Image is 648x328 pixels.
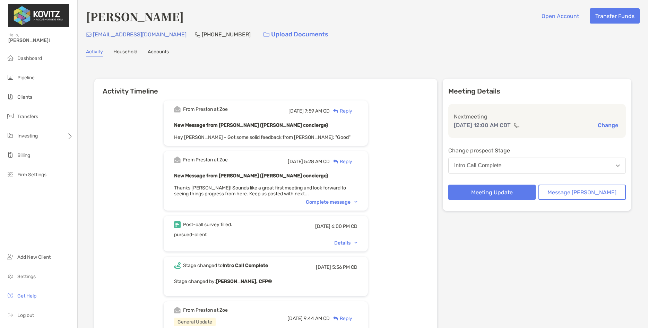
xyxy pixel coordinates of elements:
[17,133,38,139] span: Investing
[6,54,15,62] img: dashboard icon
[174,185,346,197] span: Thanks [PERSON_NAME]! Sounds like a great first meeting and look forward to seeing things progres...
[17,94,32,100] span: Clients
[333,159,338,164] img: Reply icon
[330,158,352,165] div: Reply
[454,121,511,130] p: [DATE] 12:00 AM CDT
[259,27,333,42] a: Upload Documents
[263,32,269,37] img: button icon
[8,3,69,28] img: Zoe Logo
[448,185,536,200] button: Meeting Update
[288,108,304,114] span: [DATE]
[17,75,35,81] span: Pipeline
[17,152,30,158] span: Billing
[6,272,15,280] img: settings icon
[354,201,357,203] img: Chevron icon
[183,106,228,112] div: From Preston at Zoe
[330,315,352,322] div: Reply
[304,316,330,321] span: 9:44 AM CD
[17,114,38,119] span: Transfers
[513,123,520,128] img: communication type
[536,8,584,24] button: Open Account
[174,173,328,179] b: New Message from [PERSON_NAME] ([PERSON_NAME] concierge)
[174,221,181,228] img: Event icon
[6,170,15,178] img: firm-settings icon
[6,151,15,159] img: billing icon
[6,112,15,120] img: transfers icon
[17,254,51,260] span: Add New Client
[17,312,34,318] span: Log out
[174,277,357,286] p: Stage changed by:
[330,107,352,115] div: Reply
[94,79,437,95] h6: Activity Timeline
[6,73,15,81] img: pipeline icon
[17,172,46,178] span: Firm Settings
[288,159,303,165] span: [DATE]
[316,264,331,270] span: [DATE]
[195,32,200,37] img: Phone Icon
[6,131,15,140] img: investing icon
[174,157,181,163] img: Event icon
[174,232,207,238] span: pursued-client
[331,223,357,229] span: 6:00 PM CD
[334,240,357,246] div: Details
[113,49,137,56] a: Household
[454,162,502,169] div: Intro Call Complete
[333,109,338,113] img: Reply icon
[332,264,357,270] span: 5:56 PM CD
[216,278,272,284] b: [PERSON_NAME], CFP®
[596,122,620,129] button: Change
[17,293,36,299] span: Get Help
[287,316,303,321] span: [DATE]
[454,112,620,121] p: Next meeting
[93,30,187,39] p: [EMAIL_ADDRESS][DOMAIN_NAME]
[333,316,338,321] img: Reply icon
[448,87,626,96] p: Meeting Details
[6,311,15,319] img: logout icon
[8,37,73,43] span: [PERSON_NAME]!
[17,274,36,280] span: Settings
[183,222,232,228] div: Post-call survey filled.
[174,134,351,140] span: Hey [PERSON_NAME] - Got some solid feedback from [PERSON_NAME]: "Good"
[6,92,15,101] img: clients icon
[305,108,330,114] span: 7:59 AM CD
[183,157,228,163] div: From Preston at Zoe
[202,30,251,39] p: [PHONE_NUMBER]
[448,146,626,155] p: Change prospect Stage
[86,49,103,56] a: Activity
[6,252,15,261] img: add_new_client icon
[306,199,357,205] div: Complete message
[148,49,169,56] a: Accounts
[174,122,328,128] b: New Message from [PERSON_NAME] ([PERSON_NAME] concierge)
[223,263,268,268] b: Intro Call Complete
[86,33,92,37] img: Email Icon
[174,262,181,269] img: Event icon
[6,291,15,300] img: get-help icon
[616,165,620,167] img: Open dropdown arrow
[448,158,626,174] button: Intro Call Complete
[86,8,184,24] h4: [PERSON_NAME]
[354,242,357,244] img: Chevron icon
[315,223,330,229] span: [DATE]
[183,307,228,313] div: From Preston at Zoe
[304,159,330,165] span: 5:28 AM CD
[590,8,640,24] button: Transfer Funds
[183,263,268,268] div: Stage changed to
[174,307,181,313] img: Event icon
[538,185,626,200] button: Message [PERSON_NAME]
[174,318,216,326] div: General Update
[17,55,42,61] span: Dashboard
[174,106,181,113] img: Event icon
